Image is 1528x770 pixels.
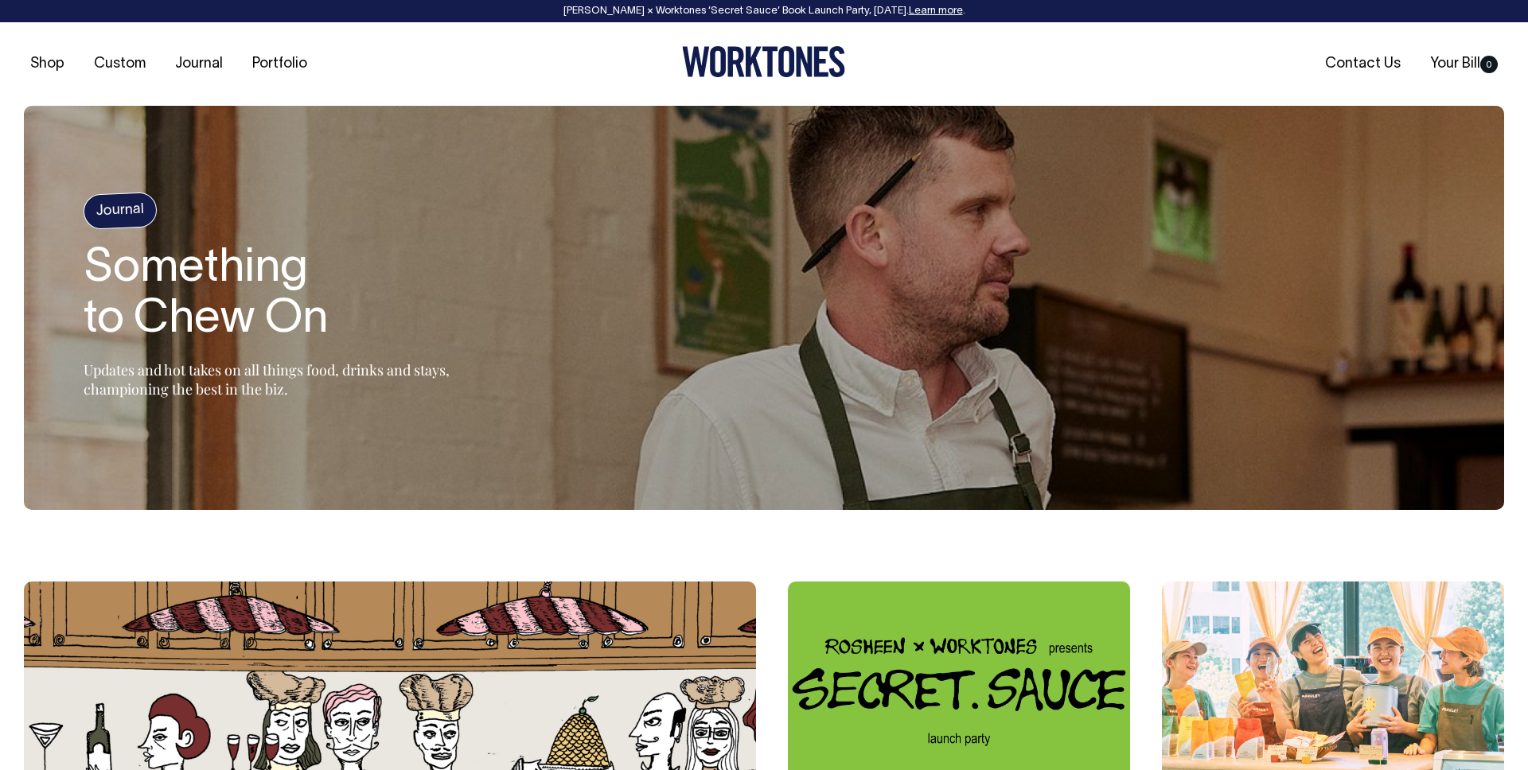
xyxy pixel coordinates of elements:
a: Learn more [909,6,963,16]
a: Journal [169,51,229,77]
a: Custom [88,51,152,77]
h4: Journal [83,192,158,231]
span: 0 [1480,56,1498,73]
a: Contact Us [1319,51,1407,77]
p: Updates and hot takes on all things food, drinks and stays, championing the best in the biz. [84,360,481,399]
a: Portfolio [246,51,314,77]
div: [PERSON_NAME] × Worktones ‘Secret Sauce’ Book Launch Party, [DATE]. . [16,6,1512,17]
a: Shop [24,51,71,77]
a: Your Bill0 [1424,51,1504,77]
h2: Something to Chew On [84,244,481,346]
